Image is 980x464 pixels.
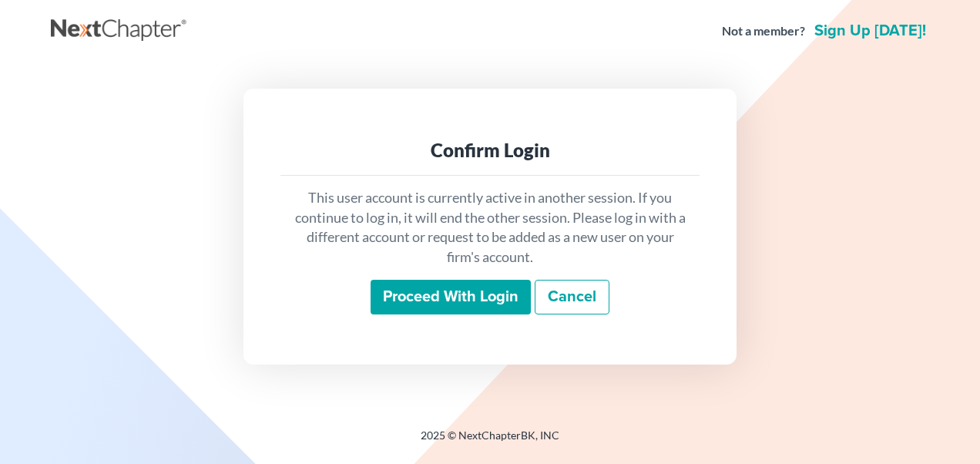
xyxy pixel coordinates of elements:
[371,280,531,315] input: Proceed with login
[722,22,805,40] strong: Not a member?
[293,188,687,267] p: This user account is currently active in another session. If you continue to log in, it will end ...
[535,280,609,315] a: Cancel
[51,428,929,456] div: 2025 © NextChapterBK, INC
[811,23,929,39] a: Sign up [DATE]!
[293,138,687,163] div: Confirm Login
